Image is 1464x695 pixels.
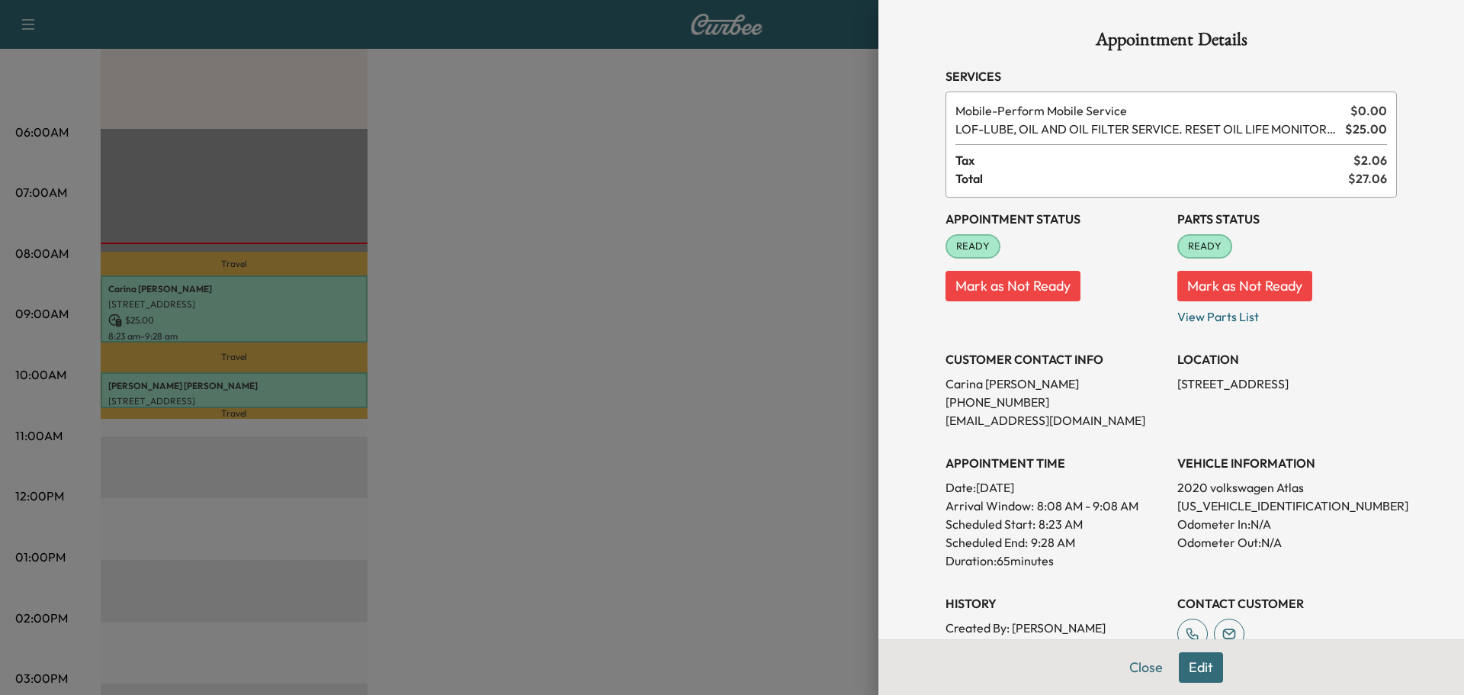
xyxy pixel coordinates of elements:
p: [STREET_ADDRESS] [1177,375,1397,393]
h3: History [945,594,1165,613]
button: Close [1119,652,1173,683]
p: Duration: 65 minutes [945,552,1165,570]
h3: LOCATION [1177,350,1397,368]
p: 9:28 AM [1031,533,1075,552]
p: [US_VEHICLE_IDENTIFICATION_NUMBER] [1177,497,1397,515]
span: READY [947,239,999,254]
p: Odometer Out: N/A [1177,533,1397,552]
span: 8:08 AM - 9:08 AM [1037,497,1138,515]
button: Mark as Not Ready [1177,271,1312,301]
h3: CONTACT CUSTOMER [1177,594,1397,613]
span: $ 2.06 [1353,151,1387,169]
p: [EMAIL_ADDRESS][DOMAIN_NAME] [945,411,1165,430]
h3: Parts Status [1177,210,1397,228]
span: LUBE, OIL AND OIL FILTER SERVICE. RESET OIL LIFE MONITOR. HAZARDOUS WASTE FEE WILL BE APPLIED. [955,120,1339,138]
h3: VEHICLE INFORMATION [1177,454,1397,472]
span: Tax [955,151,1353,169]
p: Created By : [PERSON_NAME] [945,619,1165,637]
p: 2020 volkswagen Atlas [1177,478,1397,497]
p: Created At : [DATE] 2:55:24 PM [945,637,1165,655]
p: Date: [DATE] [945,478,1165,497]
p: View Parts List [1177,301,1397,326]
h3: CUSTOMER CONTACT INFO [945,350,1165,368]
span: $ 25.00 [1345,120,1387,138]
span: READY [1179,239,1231,254]
span: Total [955,169,1348,188]
p: Arrival Window: [945,497,1165,515]
h3: APPOINTMENT TIME [945,454,1165,472]
button: Edit [1179,652,1223,683]
p: Odometer In: N/A [1177,515,1397,533]
h1: Appointment Details [945,31,1397,55]
button: Mark as Not Ready [945,271,1080,301]
p: 8:23 AM [1039,515,1083,533]
p: Carina [PERSON_NAME] [945,375,1165,393]
h3: Appointment Status [945,210,1165,228]
span: $ 27.06 [1348,169,1387,188]
span: Perform Mobile Service [955,101,1344,120]
h3: Services [945,67,1397,85]
span: $ 0.00 [1350,101,1387,120]
p: [PHONE_NUMBER] [945,393,1165,411]
p: Scheduled Start: [945,515,1035,533]
p: Scheduled End: [945,533,1028,552]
